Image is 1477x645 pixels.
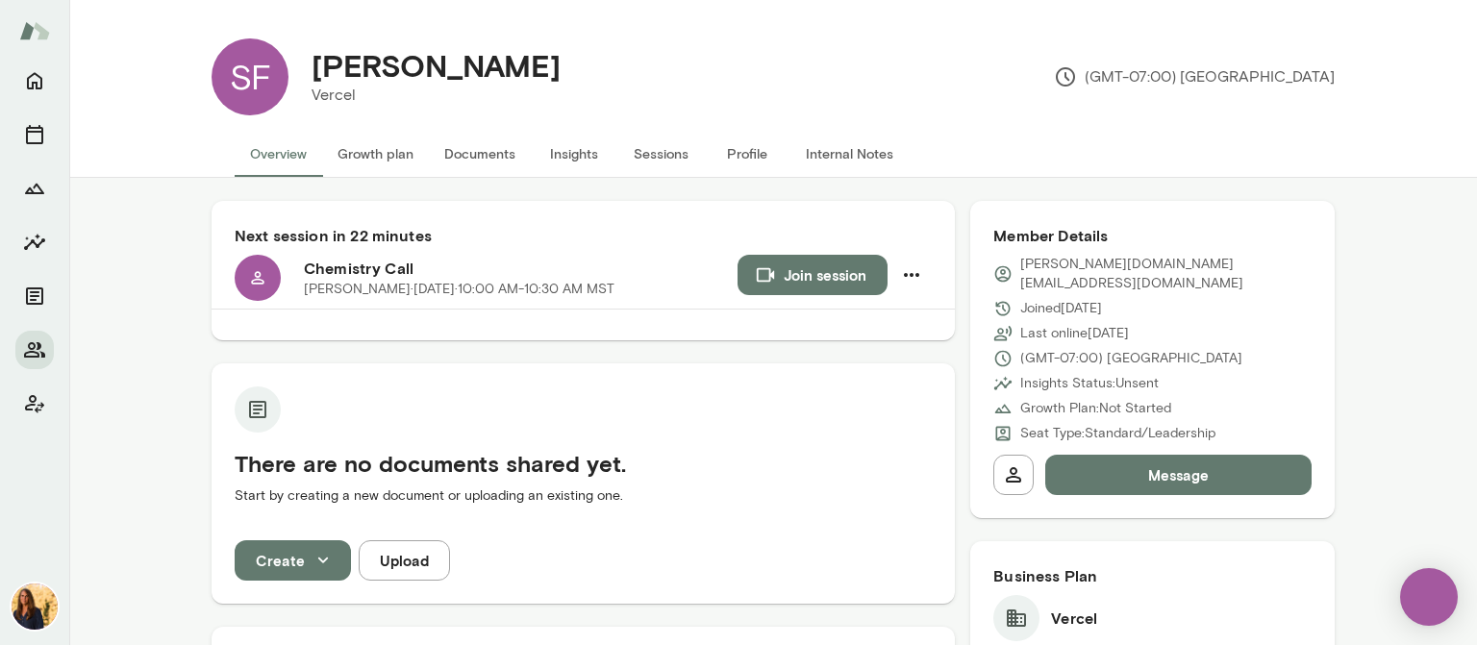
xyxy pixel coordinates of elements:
[1054,65,1335,88] p: (GMT-07:00) [GEOGRAPHIC_DATA]
[15,115,54,154] button: Sessions
[212,38,288,115] div: SF
[235,486,932,506] p: Start by creating a new document or uploading an existing one.
[617,131,704,177] button: Sessions
[15,385,54,423] button: Client app
[993,564,1312,587] h6: Business Plan
[1020,399,1171,418] p: Growth Plan: Not Started
[312,47,561,84] h4: [PERSON_NAME]
[15,331,54,369] button: Members
[304,280,614,299] p: [PERSON_NAME] · [DATE] · 10:00 AM-10:30 AM MST
[15,277,54,315] button: Documents
[1020,374,1159,393] p: Insights Status: Unsent
[531,131,617,177] button: Insights
[1020,324,1129,343] p: Last online [DATE]
[235,540,351,581] button: Create
[1020,349,1242,368] p: (GMT-07:00) [GEOGRAPHIC_DATA]
[359,540,450,581] button: Upload
[1020,299,1102,318] p: Joined [DATE]
[235,224,932,247] h6: Next session in 22 minutes
[1051,607,1097,630] h6: Vercel
[15,62,54,100] button: Home
[12,583,58,630] img: Sheri DeMario
[1045,455,1312,495] button: Message
[235,131,322,177] button: Overview
[304,257,738,280] h6: Chemistry Call
[322,131,429,177] button: Growth plan
[19,12,50,49] img: Mento
[1020,255,1312,293] p: [PERSON_NAME][DOMAIN_NAME][EMAIL_ADDRESS][DOMAIN_NAME]
[704,131,790,177] button: Profile
[429,131,531,177] button: Documents
[1020,424,1215,443] p: Seat Type: Standard/Leadership
[235,448,932,479] h5: There are no documents shared yet.
[15,223,54,261] button: Insights
[312,84,561,107] p: Vercel
[15,169,54,208] button: Growth Plan
[993,224,1312,247] h6: Member Details
[738,255,888,295] button: Join session
[790,131,909,177] button: Internal Notes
